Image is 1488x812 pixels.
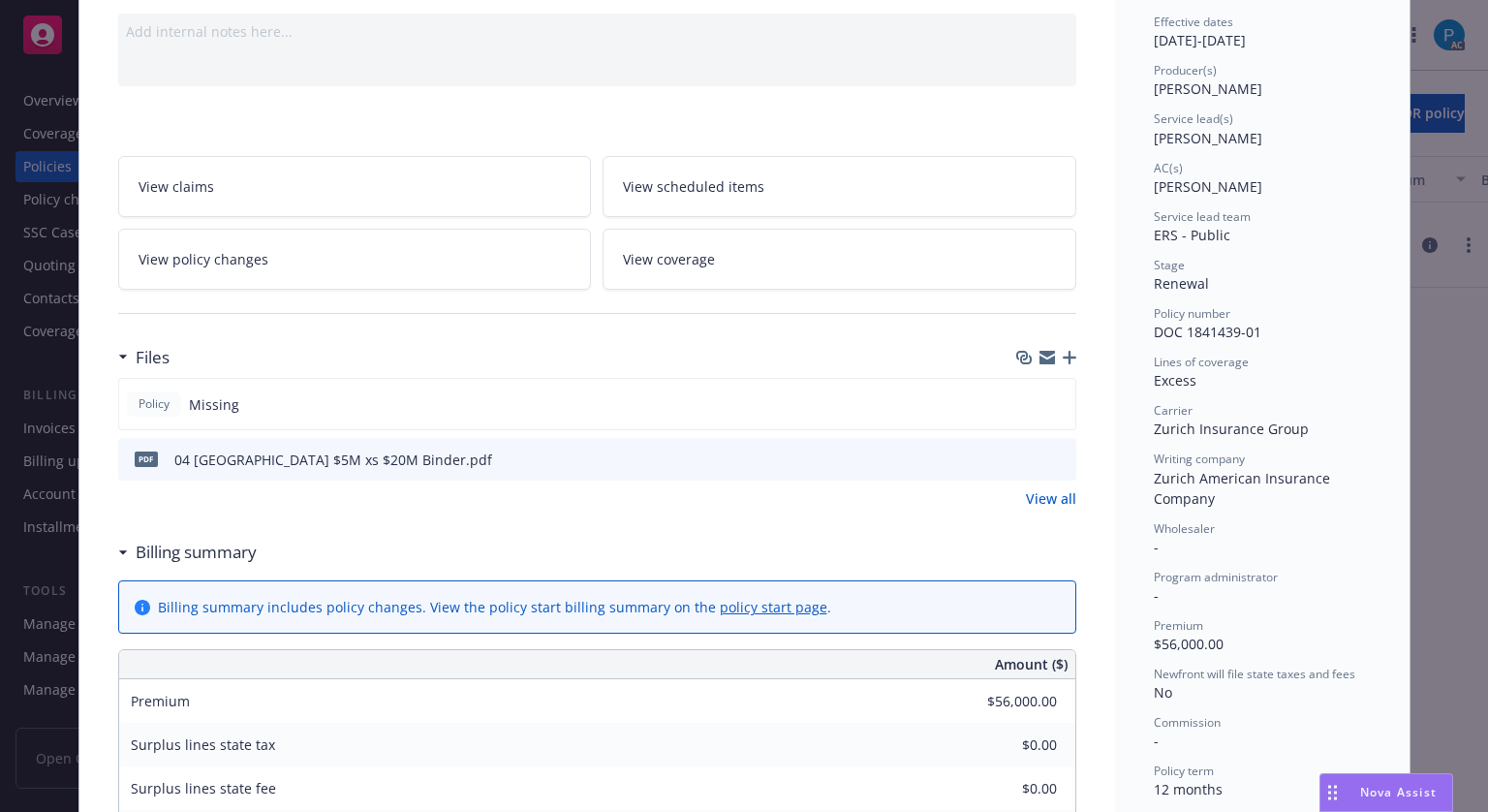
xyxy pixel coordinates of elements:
span: Service lead team [1154,208,1251,225]
div: Billing summary includes policy changes. View the policy start billing summary on the . [158,597,831,617]
span: Newfront will file state taxes and fees [1154,666,1355,682]
div: 04 [GEOGRAPHIC_DATA] $5M xs $20M Binder.pdf [174,450,492,470]
a: View coverage [603,229,1076,290]
span: Excess [1154,371,1196,390]
div: Files [118,345,170,370]
span: Surplus lines state fee [131,779,276,797]
input: 0.00 [943,687,1069,716]
span: - [1154,586,1159,605]
span: [PERSON_NAME] [1154,79,1262,98]
div: Drag to move [1320,774,1345,811]
div: Billing summary [118,540,257,565]
div: Add internal notes here... [126,21,1069,42]
span: Wholesaler [1154,520,1215,537]
span: Stage [1154,257,1185,273]
span: [PERSON_NAME] [1154,129,1262,147]
span: - [1154,732,1159,750]
input: 0.00 [943,774,1069,803]
span: Program administrator [1154,569,1278,585]
span: Policy [135,395,173,413]
span: Premium [1154,617,1203,634]
button: preview file [1051,450,1069,470]
a: View claims [118,156,592,217]
span: View claims [139,176,214,197]
a: View policy changes [118,229,592,290]
span: View scheduled items [623,176,764,197]
span: Amount ($) [995,654,1068,674]
span: Zurich American Insurance Company [1154,469,1334,508]
span: No [1154,683,1172,702]
span: 12 months [1154,780,1223,798]
span: pdf [135,452,158,466]
a: policy start page [720,598,827,616]
span: Missing [189,394,239,415]
span: View coverage [623,249,715,269]
span: Effective dates [1154,14,1233,30]
a: View scheduled items [603,156,1076,217]
span: $56,000.00 [1154,635,1224,653]
span: Writing company [1154,451,1245,467]
span: Producer(s) [1154,62,1217,78]
span: [PERSON_NAME] [1154,177,1262,196]
button: Nova Assist [1319,773,1453,812]
span: Commission [1154,714,1221,731]
h3: Billing summary [136,540,257,565]
h3: Files [136,345,170,370]
span: AC(s) [1154,160,1183,176]
span: - [1154,538,1159,556]
span: Lines of coverage [1154,354,1249,370]
span: Carrier [1154,402,1193,419]
span: Renewal [1154,274,1209,293]
button: download file [1020,450,1036,470]
span: Policy number [1154,305,1230,322]
span: Policy term [1154,763,1214,779]
a: View all [1026,488,1076,509]
span: Zurich Insurance Group [1154,420,1309,438]
span: Nova Assist [1360,784,1437,800]
input: 0.00 [943,731,1069,760]
span: Service lead(s) [1154,110,1233,127]
span: View policy changes [139,249,268,269]
span: Surplus lines state tax [131,735,275,754]
div: [DATE] - [DATE] [1154,14,1371,50]
span: ERS - Public [1154,226,1230,244]
span: DOC 1841439-01 [1154,323,1261,341]
span: Premium [131,692,190,710]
